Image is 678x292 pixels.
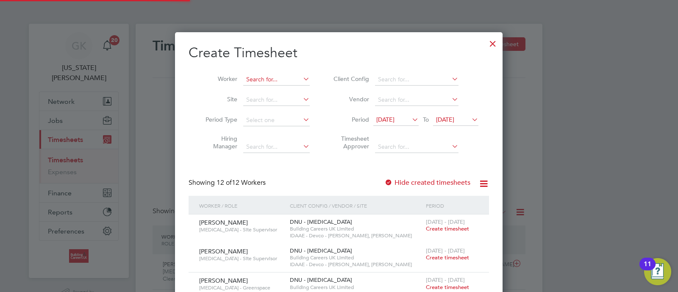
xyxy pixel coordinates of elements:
[426,284,469,291] span: Create timesheet
[199,219,248,226] span: [PERSON_NAME]
[375,141,458,153] input: Search for...
[199,116,237,123] label: Period Type
[426,225,469,232] span: Create timesheet
[189,44,489,62] h2: Create Timesheet
[189,178,267,187] div: Showing
[199,75,237,83] label: Worker
[290,276,352,284] span: DNU - [MEDICAL_DATA]
[426,218,465,225] span: [DATE] - [DATE]
[290,232,422,239] span: IDAAE - Devco - [PERSON_NAME], [PERSON_NAME]
[288,196,424,215] div: Client Config / Vendor / Site
[217,178,266,187] span: 12 Workers
[290,247,352,254] span: DNU - [MEDICAL_DATA]
[384,178,470,187] label: Hide created timesheets
[331,95,369,103] label: Vendor
[331,135,369,150] label: Timesheet Approver
[243,114,310,126] input: Select one
[199,135,237,150] label: Hiring Manager
[290,261,422,268] span: IDAAE - Devco - [PERSON_NAME], [PERSON_NAME]
[426,247,465,254] span: [DATE] - [DATE]
[644,258,671,285] button: Open Resource Center, 11 new notifications
[375,74,458,86] input: Search for...
[199,248,248,255] span: [PERSON_NAME]
[376,116,395,123] span: [DATE]
[290,284,422,291] span: Building Careers UK Limited
[375,94,458,106] input: Search for...
[426,254,469,261] span: Create timesheet
[424,196,481,215] div: Period
[290,218,352,225] span: DNU - [MEDICAL_DATA]
[420,114,431,125] span: To
[243,141,310,153] input: Search for...
[290,225,422,232] span: Building Careers UK Limited
[199,255,283,262] span: [MEDICAL_DATA] - Site Supervisor
[199,277,248,284] span: [PERSON_NAME]
[426,276,465,284] span: [DATE] - [DATE]
[217,178,232,187] span: 12 of
[290,254,422,261] span: Building Careers UK Limited
[331,116,369,123] label: Period
[644,264,651,275] div: 11
[331,75,369,83] label: Client Config
[436,116,454,123] span: [DATE]
[197,196,288,215] div: Worker / Role
[243,74,310,86] input: Search for...
[243,94,310,106] input: Search for...
[199,95,237,103] label: Site
[199,226,283,233] span: [MEDICAL_DATA] - Site Supervisor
